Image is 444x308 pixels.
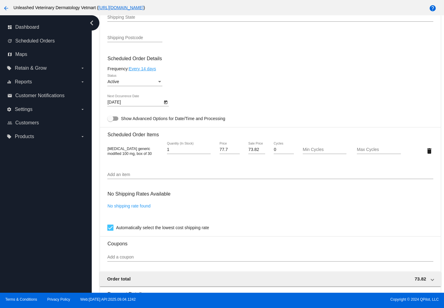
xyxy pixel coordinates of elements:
[107,56,433,61] h3: Scheduled Order Details
[107,15,433,20] input: Shipping State
[15,24,39,30] span: Dashboard
[116,224,209,231] span: Automatically select the lowest cost shipping rate
[107,79,119,84] span: Active
[15,79,32,85] span: Reports
[429,5,436,12] mat-icon: help
[7,52,12,57] i: map
[13,5,145,10] span: Unleashed Veterinary Dermatology Vetmart ( )
[7,134,12,139] i: local_offer
[5,297,37,302] a: Terms & Conditions
[15,107,32,112] span: Settings
[107,187,170,200] h3: No Shipping Rates Available
[87,18,97,28] i: chevron_left
[248,147,265,152] input: Sale Price
[15,65,46,71] span: Retain & Grow
[2,5,10,12] mat-icon: arrow_back
[100,272,441,286] mat-expansion-panel-header: Order total 73.82
[107,236,433,247] h3: Coupons
[426,147,433,155] mat-icon: delete
[15,120,39,126] span: Customers
[357,147,401,152] input: Max Cycles
[7,93,12,98] i: email
[15,52,27,57] span: Maps
[129,66,156,71] a: Every 14 days
[80,79,85,84] i: arrow_drop_down
[107,287,433,297] h3: Payment Details
[80,134,85,139] i: arrow_drop_down
[274,147,294,152] input: Cycles
[7,38,12,43] i: update
[7,36,85,46] a: update Scheduled Orders
[107,66,433,71] div: Frequency:
[107,147,152,156] span: [MEDICAL_DATA] generic modified 100 mg, box of 30
[107,204,150,208] a: No shipping rate found
[107,79,162,84] mat-select: Status
[107,255,433,260] input: Add a coupon
[107,127,433,137] h3: Scheduled Order Items
[7,107,12,112] i: settings
[98,5,144,10] a: [URL][DOMAIN_NAME]
[15,93,65,98] span: Customer Notifications
[80,66,85,71] i: arrow_drop_down
[107,100,162,105] input: Next Occurrence Date
[7,91,85,101] a: email Customer Notifications
[107,172,433,177] input: Add an item
[7,118,85,128] a: people_outline Customers
[7,50,85,59] a: map Maps
[303,147,346,152] input: Min Cycles
[415,276,426,281] span: 73.82
[220,147,240,152] input: Price
[15,38,55,44] span: Scheduled Orders
[7,66,12,71] i: local_offer
[167,147,211,152] input: Quantity (In Stock)
[7,79,12,84] i: equalizer
[80,297,136,302] a: Web:[DATE] API:2025.09.04.1242
[80,107,85,112] i: arrow_drop_down
[227,297,439,302] span: Copyright © 2024 QPilot, LLC
[15,134,34,139] span: Products
[7,120,12,125] i: people_outline
[47,297,70,302] a: Privacy Policy
[107,35,162,40] input: Shipping Postcode
[107,276,131,281] span: Order total
[162,99,169,105] button: Open calendar
[121,116,225,122] span: Show Advanced Options for Date/Time and Processing
[7,25,12,30] i: dashboard
[7,22,85,32] a: dashboard Dashboard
